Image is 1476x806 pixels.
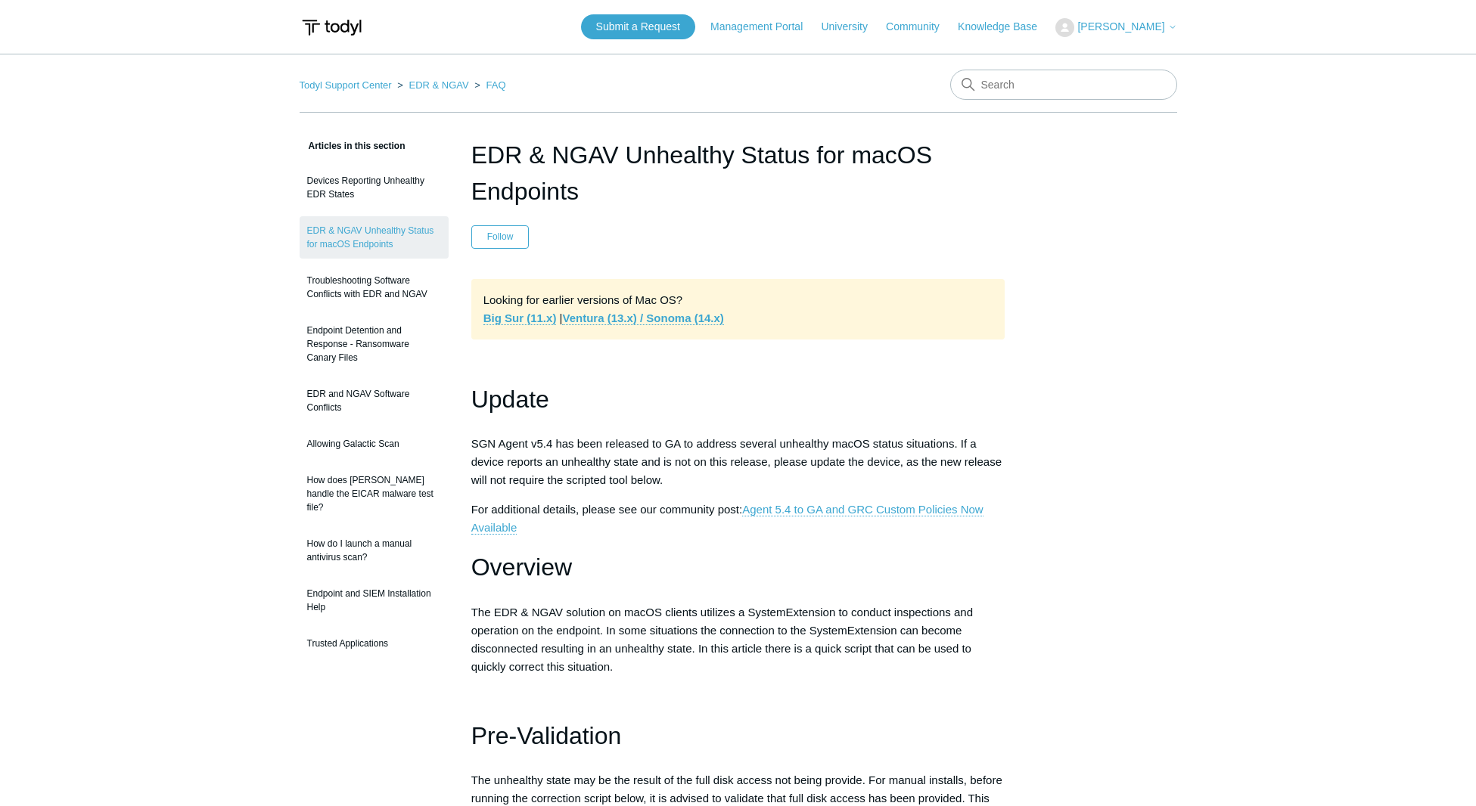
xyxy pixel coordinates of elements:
[394,79,471,91] li: EDR & NGAV
[950,70,1177,100] input: Search
[471,79,505,91] li: FAQ
[486,79,506,91] a: FAQ
[300,529,449,572] a: How do I launch a manual antivirus scan?
[471,501,1005,537] p: For additional details, please see our community post:
[471,279,1005,339] div: Looking for earlier versions of Mac OS? |
[300,266,449,308] a: Troubleshooting Software Conflicts with EDR and NGAV
[300,166,449,209] a: Devices Reporting Unhealthy EDR States
[300,380,449,422] a: EDR and NGAV Software Conflicts
[471,225,530,248] button: Follow Article
[471,137,1005,209] h1: EDR & NGAV Unhealthy Status for macOS Endpoints
[300,216,449,259] a: EDR & NGAV Unhealthy Status for macOS Endpoints
[958,19,1052,35] a: Knowledge Base
[471,548,1005,587] h1: Overview
[300,466,449,522] a: How does [PERSON_NAME] handle the EICAR malware test file?
[300,579,449,622] a: Endpoint and SIEM Installation Help
[300,429,449,458] a: Allowing Galactic Scan
[409,79,468,91] a: EDR & NGAV
[300,316,449,372] a: Endpoint Detention and Response - Ransomware Canary Files
[886,19,955,35] a: Community
[710,19,818,35] a: Management Portal
[581,14,695,39] a: Submit a Request
[821,19,882,35] a: University
[1055,18,1176,37] button: [PERSON_NAME]
[562,312,723,325] a: Ventura (13.x) / Sonoma (14.x)
[300,79,395,91] li: Todyl Support Center
[300,14,364,42] img: Todyl Support Center Help Center home page
[483,312,557,325] a: Big Sur (11.x)
[471,380,1005,419] h1: Update
[471,603,1005,676] p: The EDR & NGAV solution on macOS clients utilizes a SystemExtension to conduct inspections and op...
[471,717,1005,755] h1: Pre-Validation
[300,141,406,151] span: Articles in this section
[471,503,983,535] a: Agent 5.4 to GA and GRC Custom Policies Now Available
[471,435,1005,489] p: SGN Agent v5.4 has been released to GA to address several unhealthy macOS status situations. If a...
[1077,20,1164,33] span: [PERSON_NAME]
[300,79,392,91] a: Todyl Support Center
[300,629,449,658] a: Trusted Applications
